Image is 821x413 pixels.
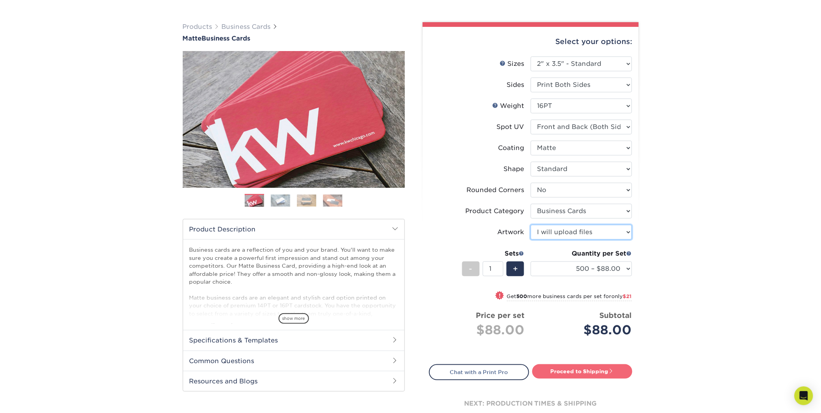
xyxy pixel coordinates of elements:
[429,27,632,56] div: Select your options:
[297,194,316,206] img: Business Cards 03
[499,292,501,300] span: !
[183,23,212,30] a: Products
[271,194,290,206] img: Business Cards 02
[183,35,405,42] a: MatteBusiness Cards
[183,35,202,42] span: Matte
[467,185,524,195] div: Rounded Corners
[498,228,524,237] div: Artwork
[513,263,518,275] span: +
[531,249,632,258] div: Quantity per Set
[245,191,264,211] img: Business Cards 01
[183,35,405,42] h1: Business Cards
[466,206,524,216] div: Product Category
[600,311,632,319] strong: Subtotal
[189,246,398,357] p: Business cards are a reflection of you and your brand. You'll want to make sure you create a powe...
[435,321,525,339] div: $88.00
[323,194,343,206] img: Business Cards 04
[507,80,524,90] div: Sides
[493,101,524,111] div: Weight
[469,263,473,275] span: -
[183,9,405,231] img: Matte 01
[623,293,632,299] span: $21
[795,387,813,405] div: Open Intercom Messenger
[183,330,404,350] h2: Specifications & Templates
[429,364,529,380] a: Chat with a Print Pro
[517,293,528,299] strong: 500
[183,219,404,239] h2: Product Description
[183,351,404,371] h2: Common Questions
[279,313,309,324] span: show more
[183,371,404,391] h2: Resources and Blogs
[532,364,632,378] a: Proceed to Shipping
[504,164,524,174] div: Shape
[537,321,632,339] div: $88.00
[222,23,271,30] a: Business Cards
[498,143,524,153] div: Coating
[462,249,524,258] div: Sets
[476,311,525,319] strong: Price per set
[497,122,524,132] div: Spot UV
[2,389,66,410] iframe: Google Customer Reviews
[500,59,524,69] div: Sizes
[507,293,632,301] small: Get more business cards per set for
[612,293,632,299] span: only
